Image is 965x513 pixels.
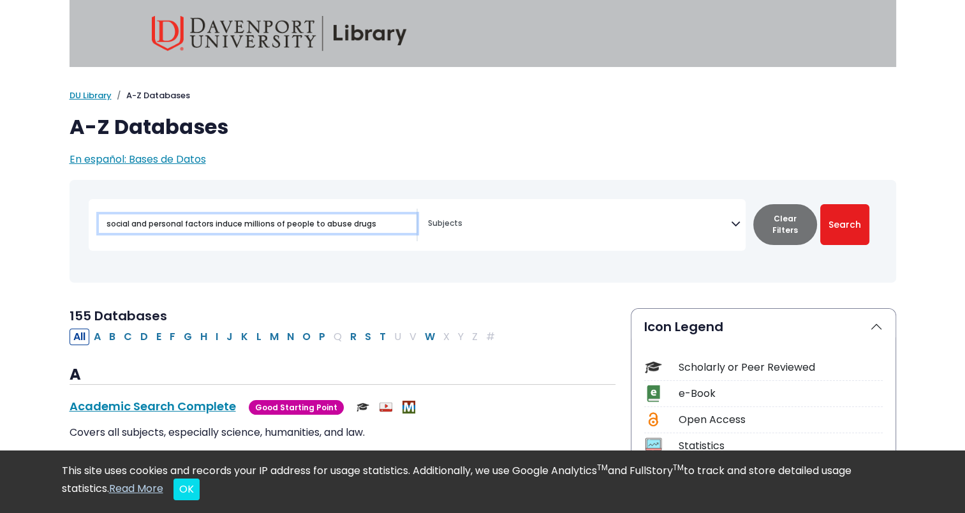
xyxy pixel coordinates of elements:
div: Open Access [679,412,883,427]
button: Filter Results O [298,329,314,345]
a: Academic Search Complete [70,398,236,414]
button: Filter Results W [421,329,439,345]
sup: TM [597,462,608,473]
button: Filter Results J [223,329,237,345]
sup: TM [673,462,684,473]
img: Icon Statistics [645,437,662,454]
button: Filter Results N [283,329,298,345]
button: Filter Results F [166,329,179,345]
button: Icon Legend [631,309,895,345]
h1: A-Z Databases [70,115,896,139]
button: Filter Results K [237,329,252,345]
div: Scholarly or Peer Reviewed [679,360,883,375]
h3: A [70,366,615,385]
button: Filter Results H [196,329,211,345]
button: All [70,329,89,345]
img: Icon Scholarly or Peer Reviewed [645,359,662,376]
a: DU Library [70,89,112,101]
nav: Search filters [70,180,896,283]
button: Filter Results P [315,329,329,345]
button: Filter Results B [105,329,119,345]
button: Filter Results S [361,329,375,345]
button: Filter Results C [120,329,136,345]
span: 155 Databases [70,307,167,325]
img: Icon Open Access [645,411,661,428]
button: Filter Results M [266,329,283,345]
button: Submit for Search Results [820,204,869,245]
a: En español: Bases de Datos [70,152,206,167]
input: Search database by title or keyword [99,214,416,233]
img: Scholarly or Peer Reviewed [357,401,369,413]
button: Filter Results L [253,329,265,345]
div: e-Book [679,386,883,401]
nav: breadcrumb [70,89,896,102]
p: Covers all subjects, especially science, humanities, and law. [70,425,615,440]
span: Good Starting Point [249,400,344,415]
button: Filter Results R [346,329,360,345]
button: Filter Results G [180,329,196,345]
button: Filter Results D [136,329,152,345]
img: Audio & Video [379,401,392,413]
button: Filter Results A [90,329,105,345]
li: A-Z Databases [112,89,190,102]
button: Close [173,479,200,500]
button: Filter Results T [376,329,390,345]
div: Statistics [679,438,883,454]
img: Icon e-Book [645,385,662,402]
a: Read More [109,481,163,496]
button: Filter Results I [212,329,222,345]
button: Filter Results E [152,329,165,345]
img: Davenport University Library [152,16,407,51]
img: MeL (Michigan electronic Library) [402,401,415,413]
textarea: Search [428,219,731,230]
div: This site uses cookies and records your IP address for usage statistics. Additionally, we use Goo... [62,463,904,500]
div: Alpha-list to filter by first letter of database name [70,329,500,343]
button: Clear Filters [753,204,817,245]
